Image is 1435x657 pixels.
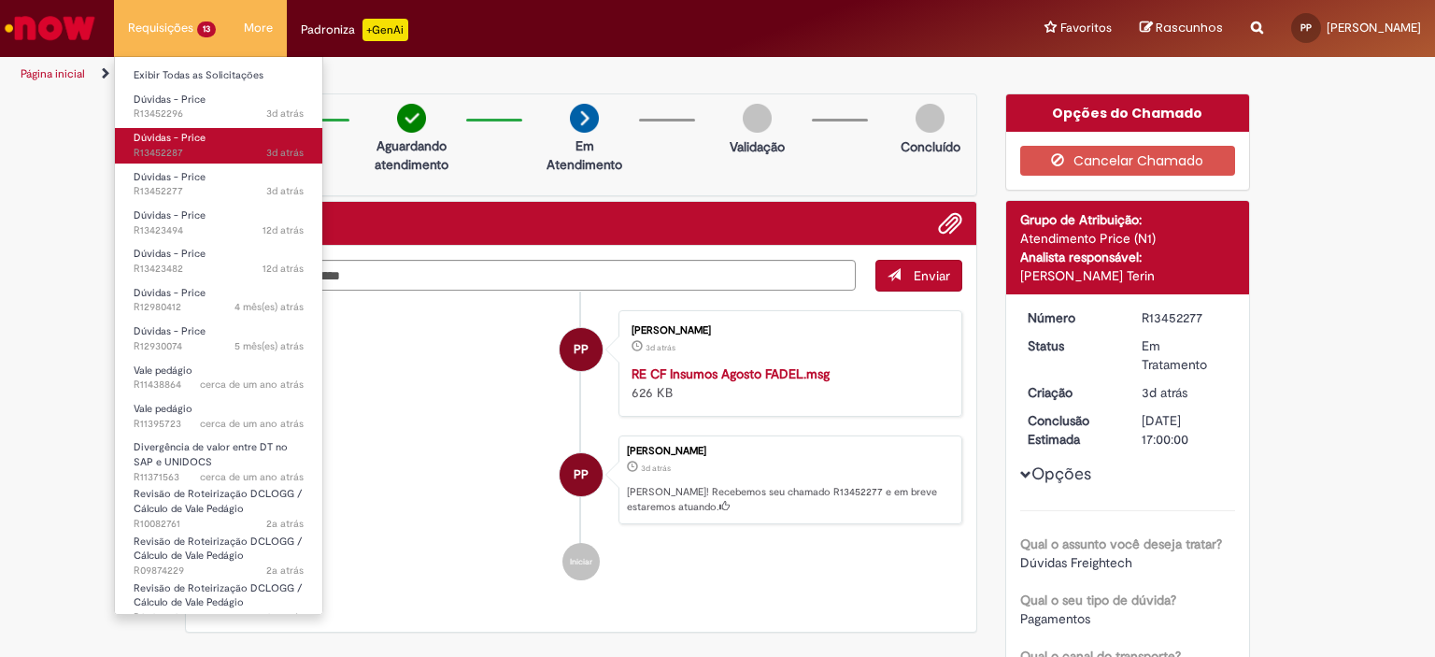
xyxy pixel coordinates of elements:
[560,328,603,371] div: Paulo Paulino
[1020,554,1132,571] span: Dúvidas Freightech
[1020,536,1222,552] b: Qual o assunto você deseja tratar?
[115,206,322,240] a: Aberto R13423494 : Dúvidas - Price
[1140,20,1223,37] a: Rascunhos
[21,66,85,81] a: Página inicial
[114,56,323,615] ul: Requisições
[627,446,952,457] div: [PERSON_NAME]
[301,19,408,41] div: Padroniza
[134,364,192,378] span: Vale pedágio
[115,128,322,163] a: Aberto R13452287 : Dúvidas - Price
[134,564,304,578] span: R09874229
[134,324,206,338] span: Dúvidas - Price
[244,19,273,37] span: More
[234,300,304,314] time: 25/04/2025 18:26:38
[1014,411,1129,449] dt: Conclusão Estimada
[134,300,304,315] span: R12980412
[263,223,304,237] time: 18/08/2025 09:13:58
[1014,336,1129,355] dt: Status
[1020,146,1236,176] button: Cancelar Chamado
[115,399,322,434] a: Aberto R11395723 : Vale pedágio
[916,104,945,133] img: img-circle-grey.png
[266,107,304,121] time: 27/08/2025 12:52:46
[1142,336,1229,374] div: Em Tratamento
[200,417,304,431] time: 17/04/2024 14:30:28
[134,470,304,485] span: R11371563
[115,532,322,572] a: Aberto R09874229 : Revisão de Roteirização DCLOGG / Cálculo de Vale Pedágio
[115,65,322,86] a: Exibir Todas as Solicitações
[134,184,304,199] span: R13452277
[266,564,304,578] span: 2a atrás
[570,104,599,133] img: arrow-next.png
[1020,229,1236,248] div: Atendimento Price (N1)
[134,610,304,625] span: R09845435
[1142,383,1229,402] div: 27/08/2025 12:47:34
[1020,266,1236,285] div: [PERSON_NAME] Terin
[1156,19,1223,36] span: Rascunhos
[134,487,302,516] span: Revisão de Roteirização DCLOGG / Cálculo de Vale Pedágio
[646,342,675,353] time: 27/08/2025 12:47:23
[134,339,304,354] span: R12930074
[1020,610,1090,627] span: Pagamentos
[1060,19,1112,37] span: Favoritos
[200,260,856,292] textarea: Digite sua mensagem aqui...
[627,485,952,514] p: [PERSON_NAME]! Recebemos seu chamado R13452277 e em breve estaremos atuando.
[134,417,304,432] span: R11395723
[743,104,772,133] img: img-circle-grey.png
[134,440,288,469] span: Divergência de valor entre DT no SAP e UNIDOCS
[632,325,943,336] div: [PERSON_NAME]
[134,378,304,393] span: R11438864
[1014,308,1129,327] dt: Número
[641,463,671,474] time: 27/08/2025 12:47:34
[938,211,962,236] button: Adicionar anexos
[200,378,304,392] time: 30/04/2024 09:37:25
[574,452,589,497] span: PP
[875,260,962,292] button: Enviar
[1142,384,1187,401] span: 3d atrás
[266,517,304,531] time: 22/06/2023 16:28:05
[266,184,304,198] span: 3d atrás
[1142,411,1229,449] div: [DATE] 17:00:00
[134,223,304,238] span: R13423494
[197,21,216,37] span: 13
[730,137,785,156] p: Validação
[266,610,304,624] time: 28/04/2023 11:00:08
[263,262,304,276] time: 18/08/2025 09:12:26
[1006,94,1250,132] div: Opções do Chamado
[641,463,671,474] span: 3d atrás
[200,417,304,431] span: cerca de um ano atrás
[134,146,304,161] span: R13452287
[266,107,304,121] span: 3d atrás
[134,262,304,277] span: R13423482
[632,365,830,382] a: RE CF Insumos Agosto FADEL.msg
[266,564,304,578] time: 08/05/2023 13:51:11
[1142,384,1187,401] time: 27/08/2025 12:47:34
[134,107,304,121] span: R13452296
[115,437,322,478] a: Aberto R11371563 : Divergência de valor entre DT no SAP e UNIDOCS
[134,517,304,532] span: R10082761
[115,484,322,524] a: Aberto R10082761 : Revisão de Roteirização DCLOGG / Cálculo de Vale Pedágio
[1327,20,1421,36] span: [PERSON_NAME]
[200,436,962,525] li: Paulo Paulino
[234,339,304,353] span: 5 mês(es) atrás
[362,19,408,41] p: +GenAi
[134,286,206,300] span: Dúvidas - Price
[200,378,304,392] span: cerca de um ano atrás
[115,167,322,202] a: Aberto R13452277 : Dúvidas - Price
[115,321,322,356] a: Aberto R12930074 : Dúvidas - Price
[560,453,603,496] div: Paulo Paulino
[134,247,206,261] span: Dúvidas - Price
[1014,383,1129,402] dt: Criação
[2,9,98,47] img: ServiceNow
[1300,21,1312,34] span: PP
[1020,592,1176,608] b: Qual o seu tipo de dúvida?
[266,146,304,160] span: 3d atrás
[200,292,962,600] ul: Histórico de tíquete
[134,402,192,416] span: Vale pedágio
[134,131,206,145] span: Dúvidas - Price
[646,342,675,353] span: 3d atrás
[200,470,304,484] time: 11/04/2024 14:36:28
[115,578,322,619] a: Aberto R09845435 : Revisão de Roteirização DCLOGG / Cálculo de Vale Pedágio
[234,339,304,353] time: 10/04/2025 17:08:32
[128,19,193,37] span: Requisições
[115,283,322,318] a: Aberto R12980412 : Dúvidas - Price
